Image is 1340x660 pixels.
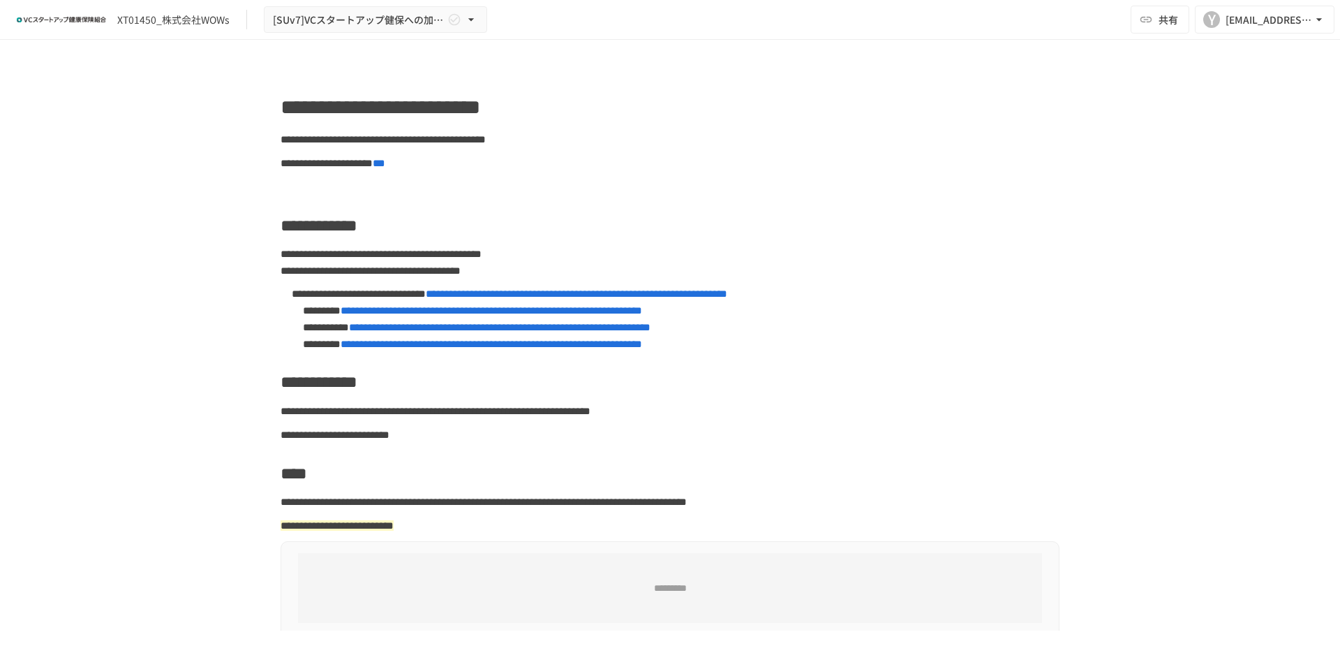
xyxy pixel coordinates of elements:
[1195,6,1334,34] button: Y[EMAIL_ADDRESS][DOMAIN_NAME]
[273,11,445,29] span: [SUv7]VCスタートアップ健保への加入申請手続き
[1159,12,1178,27] span: 共有
[1226,11,1312,29] div: [EMAIL_ADDRESS][DOMAIN_NAME]
[1131,6,1189,34] button: 共有
[1203,11,1220,28] div: Y
[117,13,230,27] div: XT01450_株式会社WOWs
[264,6,487,34] button: [SUv7]VCスタートアップ健保への加入申請手続き
[17,8,106,31] img: ZDfHsVrhrXUoWEWGWYf8C4Fv4dEjYTEDCNvmL73B7ox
